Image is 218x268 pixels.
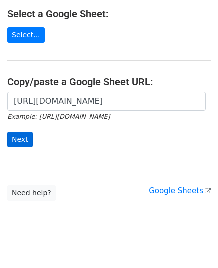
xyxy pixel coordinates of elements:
a: Select... [7,27,45,43]
h4: Select a Google Sheet: [7,8,211,20]
h4: Copy/paste a Google Sheet URL: [7,76,211,88]
input: Next [7,132,33,147]
input: Paste your Google Sheet URL here [7,92,206,111]
small: Example: [URL][DOMAIN_NAME] [7,113,110,120]
a: Need help? [7,185,56,201]
a: Google Sheets [149,186,211,195]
